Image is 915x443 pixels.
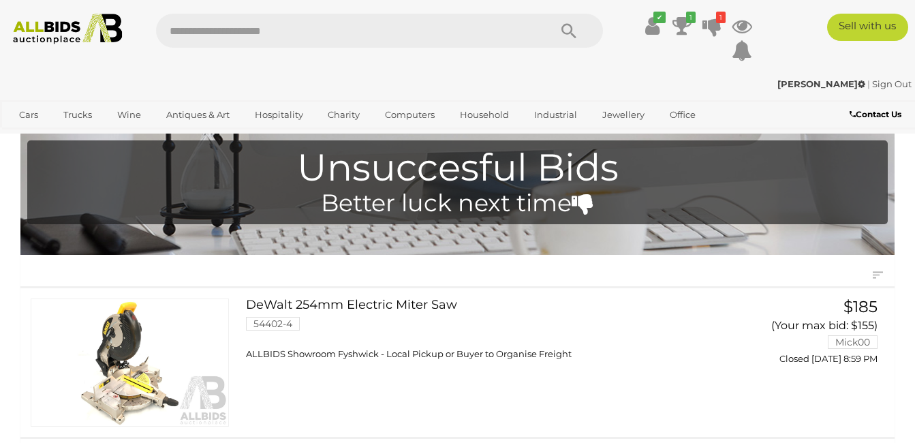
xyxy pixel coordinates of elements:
[672,14,692,38] a: 1
[10,126,56,149] a: Sports
[716,12,726,23] i: 1
[246,104,312,126] a: Hospitality
[525,104,586,126] a: Industrial
[157,104,238,126] a: Antiques & Art
[34,147,881,189] h1: Unsuccesful Bids
[55,104,101,126] a: Trucks
[10,104,47,126] a: Cars
[777,78,867,89] a: [PERSON_NAME]
[653,12,666,23] i: ✔
[7,14,129,44] img: Allbids.com.au
[843,297,878,316] span: $185
[872,78,912,89] a: Sign Out
[256,299,739,360] a: DeWalt 254mm Electric Miter Saw 54402-4 ALLBIDS Showroom Fyshwick - Local Pickup or Buyer to Orga...
[777,78,865,89] strong: [PERSON_NAME]
[642,14,662,38] a: ✔
[108,104,150,126] a: Wine
[661,104,704,126] a: Office
[451,104,518,126] a: Household
[702,14,722,38] a: 1
[376,104,444,126] a: Computers
[535,14,603,48] button: Search
[593,104,653,126] a: Jewellery
[827,14,908,41] a: Sell with us
[759,299,881,365] a: $185 (Your max bid: $155) Mick00 Closed [DATE] 8:59 PM
[686,12,696,23] i: 1
[319,104,369,126] a: Charity
[850,107,905,122] a: Contact Us
[63,126,178,149] a: [GEOGRAPHIC_DATA]
[850,109,901,119] b: Contact Us
[867,78,870,89] span: |
[34,190,881,217] h4: Better luck next time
